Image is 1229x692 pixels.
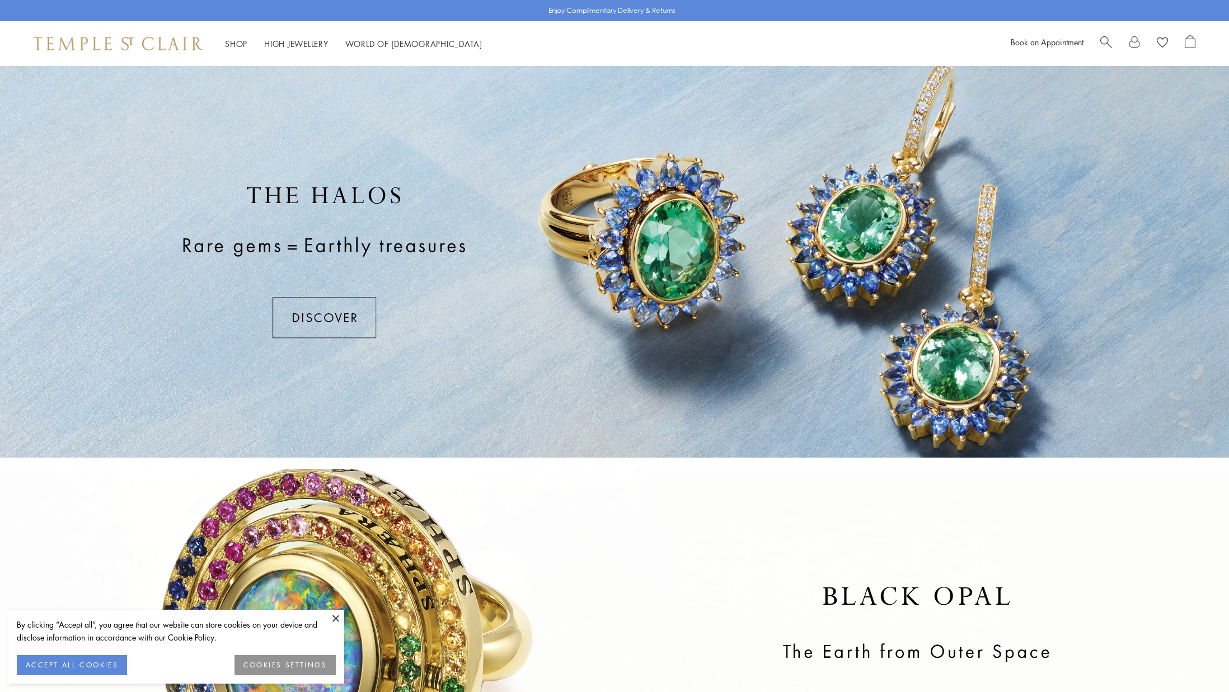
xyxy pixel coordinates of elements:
[345,38,482,49] a: World of [DEMOGRAPHIC_DATA]World of [DEMOGRAPHIC_DATA]
[1173,639,1218,681] iframe: Gorgias live chat messenger
[225,38,247,49] a: ShopShop
[17,655,127,675] button: ACCEPT ALL COOKIES
[17,618,336,644] div: By clicking “Accept all”, you agree that our website can store cookies on your device and disclos...
[548,5,676,16] p: Enjoy Complimentary Delivery & Returns
[264,38,329,49] a: High JewelleryHigh Jewellery
[234,655,336,675] button: COOKIES SETTINGS
[34,37,203,50] img: Temple St. Clair
[1157,35,1168,52] a: View Wishlist
[1100,35,1112,52] a: Search
[1011,36,1083,48] a: Book an Appointment
[1185,35,1195,52] a: Open Shopping Bag
[225,37,482,51] nav: Main navigation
